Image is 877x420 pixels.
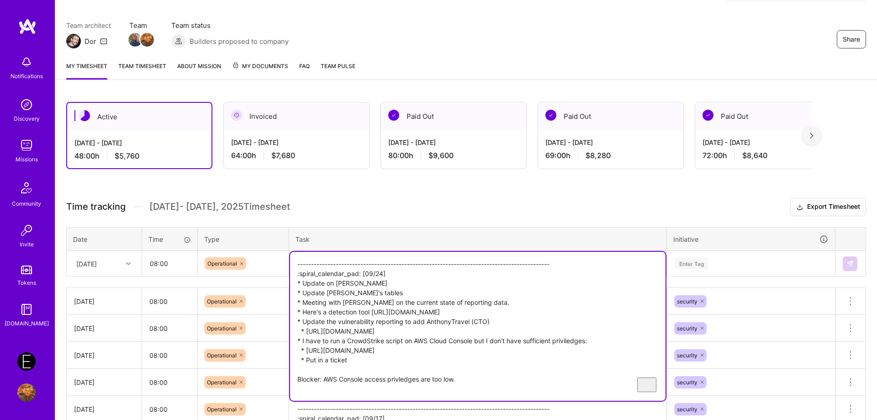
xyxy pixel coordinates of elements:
div: [DATE] [74,377,134,387]
span: Team status [171,21,289,30]
span: $7,680 [271,151,295,160]
div: Discovery [14,114,40,123]
div: 72:00 h [703,151,833,160]
input: HH:MM [142,316,197,340]
div: Dor [85,37,96,46]
i: icon Chevron [126,261,131,266]
div: 69:00 h [545,151,676,160]
span: Time tracking [66,201,126,213]
img: teamwork [17,136,36,154]
span: security [677,406,697,413]
span: Operational [207,260,237,267]
div: [DATE] [74,351,134,360]
a: Team Member Avatar [141,32,153,48]
input: HH:MM [142,289,197,314]
a: My timesheet [66,61,107,80]
span: Builders proposed to company [190,37,289,46]
span: $9,600 [428,151,454,160]
img: Invite [17,221,36,239]
span: $8,640 [742,151,767,160]
img: Paid Out [703,110,713,121]
div: [DATE] [74,297,134,306]
div: Community [12,199,41,208]
img: Builders proposed to company [171,34,186,48]
i: icon Download [796,202,803,212]
div: Tokens [17,278,36,287]
a: About Mission [177,61,221,80]
div: [DATE] [74,324,134,333]
img: Community [16,177,37,199]
div: Notifications [11,71,43,81]
span: Share [843,35,860,44]
span: Operational [207,325,237,332]
div: 64:00 h [231,151,362,160]
img: guide book [17,300,36,319]
div: Paid Out [538,102,683,130]
i: icon Mail [100,37,107,45]
div: Initiative [673,234,829,245]
div: Paid Out [695,102,840,130]
div: Invoiced [224,102,369,130]
a: FAQ [299,61,310,80]
img: Paid Out [388,110,399,121]
button: Share [837,30,866,48]
span: $8,280 [586,151,611,160]
div: Time [148,234,191,244]
span: Team [129,21,153,30]
a: Team timesheet [118,61,166,80]
span: My Documents [232,61,288,71]
div: 80:00 h [388,151,519,160]
div: [DATE] - [DATE] [231,138,362,147]
img: bell [17,53,36,71]
button: Export Timesheet [790,198,866,216]
div: [DOMAIN_NAME] [5,319,49,328]
div: [DATE] [74,404,134,414]
img: tokens [21,266,32,274]
img: Paid Out [545,110,556,121]
div: [DATE] - [DATE] [74,138,204,148]
span: Team architect [66,21,111,30]
img: Team Architect [66,34,81,48]
div: [DATE] - [DATE] [703,138,833,147]
img: logo [18,18,37,35]
a: Team Pulse [321,61,355,80]
div: Active [67,103,211,131]
span: security [677,352,697,359]
img: Endeavor: Onlocation Mobile/Security- 3338TSV275 [17,352,36,371]
a: My Documents [232,61,288,80]
div: Missions [16,154,38,164]
div: Paid Out [381,102,526,130]
img: Team Member Avatar [128,33,142,47]
span: Operational [207,352,237,359]
input: HH:MM [143,251,197,276]
span: security [677,325,697,332]
input: HH:MM [142,343,197,367]
th: Type [198,227,289,251]
span: Operational [207,379,237,386]
img: Team Member Avatar [140,33,154,47]
img: User Avatar [17,383,36,402]
div: Enter Tag [675,256,708,271]
a: User Avatar [15,383,38,402]
img: right [810,133,814,139]
a: Endeavor: Onlocation Mobile/Security- 3338TSV275 [15,352,38,371]
img: Submit [846,260,854,267]
span: Team Pulse [321,63,355,69]
span: security [677,298,697,305]
th: Task [289,227,667,251]
a: Team Member Avatar [129,32,141,48]
div: [DATE] - [DATE] [388,138,519,147]
th: Date [67,227,142,251]
input: HH:MM [142,370,197,394]
div: Invite [20,239,34,249]
span: Operational [207,298,237,305]
img: discovery [17,96,36,114]
div: [DATE] - [DATE] [545,138,676,147]
span: Operational [207,406,237,413]
img: Active [79,110,90,121]
div: 48:00 h [74,151,204,161]
span: $5,760 [115,151,139,161]
span: security [677,379,697,386]
span: [DATE] - [DATE] , 2025 Timesheet [149,201,290,213]
textarea: To enrich screen reader interactions, please activate Accessibility in Grammarly extension settings [290,252,666,401]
